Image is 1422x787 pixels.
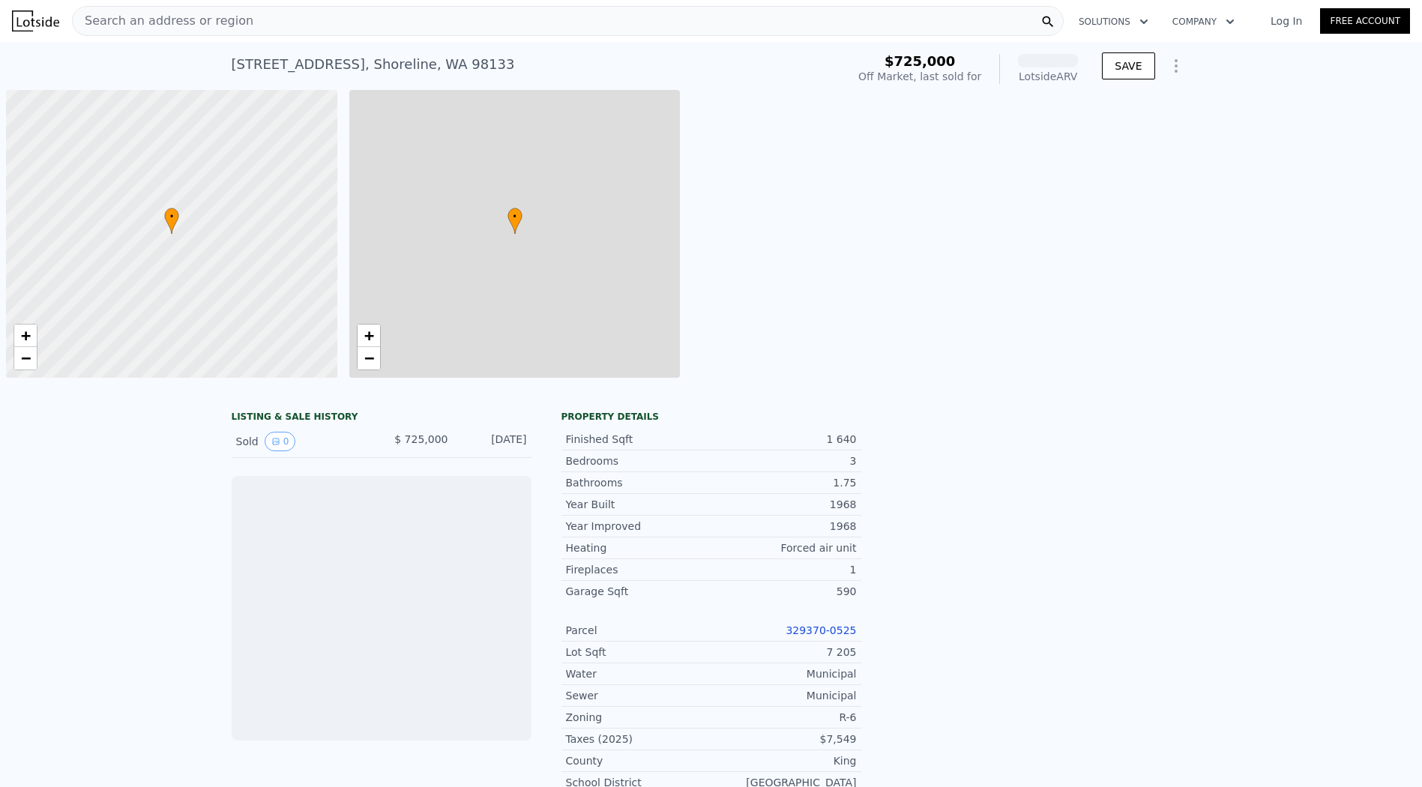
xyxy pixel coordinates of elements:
[566,453,711,468] div: Bedrooms
[711,432,857,447] div: 1 640
[358,347,380,370] a: Zoom out
[566,432,711,447] div: Finished Sqft
[711,562,857,577] div: 1
[507,208,522,234] div: •
[14,347,37,370] a: Zoom out
[364,349,373,367] span: −
[566,732,711,747] div: Taxes (2025)
[561,411,861,423] div: Property details
[394,433,448,445] span: $ 725,000
[1102,52,1154,79] button: SAVE
[14,325,37,347] a: Zoom in
[711,753,857,768] div: King
[265,432,296,451] button: View historical data
[711,475,857,490] div: 1.75
[507,210,522,223] span: •
[236,432,370,451] div: Sold
[358,325,380,347] a: Zoom in
[1018,69,1078,84] div: Lotside ARV
[232,411,531,426] div: LISTING & SALE HISTORY
[566,519,711,534] div: Year Improved
[711,497,857,512] div: 1968
[164,208,179,234] div: •
[786,624,856,636] a: 329370-0525
[460,432,527,451] div: [DATE]
[566,645,711,660] div: Lot Sqft
[566,540,711,555] div: Heating
[566,666,711,681] div: Water
[566,497,711,512] div: Year Built
[711,732,857,747] div: $7,549
[566,623,711,638] div: Parcel
[711,710,857,725] div: R-6
[885,53,956,69] span: $725,000
[566,710,711,725] div: Zoning
[1161,51,1191,81] button: Show Options
[566,475,711,490] div: Bathrooms
[566,562,711,577] div: Fireplaces
[711,666,857,681] div: Municipal
[164,210,179,223] span: •
[21,349,31,367] span: −
[1067,8,1160,35] button: Solutions
[711,453,857,468] div: 3
[711,645,857,660] div: 7 205
[12,10,59,31] img: Lotside
[711,584,857,599] div: 590
[566,584,711,599] div: Garage Sqft
[1160,8,1247,35] button: Company
[232,54,515,75] div: [STREET_ADDRESS] , Shoreline , WA 98133
[21,326,31,345] span: +
[73,12,253,30] span: Search an address or region
[1320,8,1410,34] a: Free Account
[364,326,373,345] span: +
[1253,13,1320,28] a: Log In
[566,753,711,768] div: County
[711,519,857,534] div: 1968
[566,688,711,703] div: Sewer
[858,69,981,84] div: Off Market, last sold for
[711,688,857,703] div: Municipal
[711,540,857,555] div: Forced air unit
